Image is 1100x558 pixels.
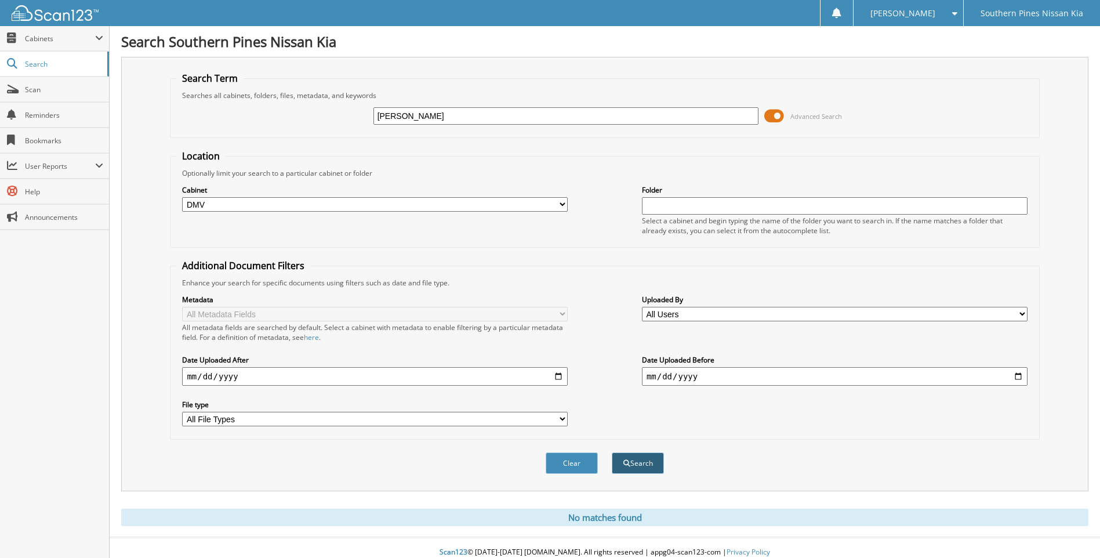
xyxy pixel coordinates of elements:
[642,216,1028,235] div: Select a cabinet and begin typing the name of the folder you want to search in. If the name match...
[25,34,95,44] span: Cabinets
[176,150,226,162] legend: Location
[642,367,1028,386] input: end
[182,355,568,365] label: Date Uploaded After
[121,32,1088,51] h1: Search Southern Pines Nissan Kia
[304,332,319,342] a: here
[642,355,1028,365] label: Date Uploaded Before
[176,278,1033,288] div: Enhance your search for specific documents using filters such as date and file type.
[176,72,244,85] legend: Search Term
[182,323,568,342] div: All metadata fields are searched by default. Select a cabinet with metadata to enable filtering b...
[440,547,467,557] span: Scan123
[25,59,101,69] span: Search
[182,185,568,195] label: Cabinet
[182,367,568,386] input: start
[25,136,103,146] span: Bookmarks
[25,212,103,222] span: Announcements
[176,90,1033,100] div: Searches all cabinets, folders, files, metadata, and keywords
[546,452,598,474] button: Clear
[727,547,770,557] a: Privacy Policy
[790,112,842,121] span: Advanced Search
[182,295,568,305] label: Metadata
[121,509,1088,526] div: No matches found
[176,168,1033,178] div: Optionally limit your search to a particular cabinet or folder
[25,110,103,120] span: Reminders
[1042,502,1100,558] iframe: Chat Widget
[870,10,935,17] span: [PERSON_NAME]
[612,452,664,474] button: Search
[25,187,103,197] span: Help
[642,295,1028,305] label: Uploaded By
[182,400,568,410] label: File type
[981,10,1083,17] span: Southern Pines Nissan Kia
[25,85,103,95] span: Scan
[176,259,310,272] legend: Additional Document Filters
[642,185,1028,195] label: Folder
[12,5,99,21] img: scan123-logo-white.svg
[25,161,95,171] span: User Reports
